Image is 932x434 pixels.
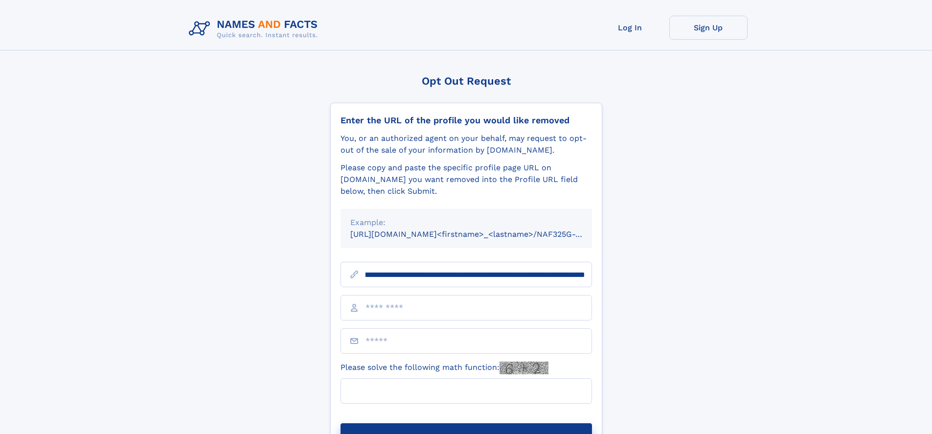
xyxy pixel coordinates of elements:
[350,229,611,239] small: [URL][DOMAIN_NAME]<firstname>_<lastname>/NAF325G-xxxxxxxx
[330,75,602,87] div: Opt Out Request
[591,16,669,40] a: Log In
[669,16,748,40] a: Sign Up
[350,217,582,228] div: Example:
[341,133,592,156] div: You, or an authorized agent on your behalf, may request to opt-out of the sale of your informatio...
[341,162,592,197] div: Please copy and paste the specific profile page URL on [DOMAIN_NAME] you want removed into the Pr...
[185,16,326,42] img: Logo Names and Facts
[341,115,592,126] div: Enter the URL of the profile you would like removed
[341,362,548,374] label: Please solve the following math function:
